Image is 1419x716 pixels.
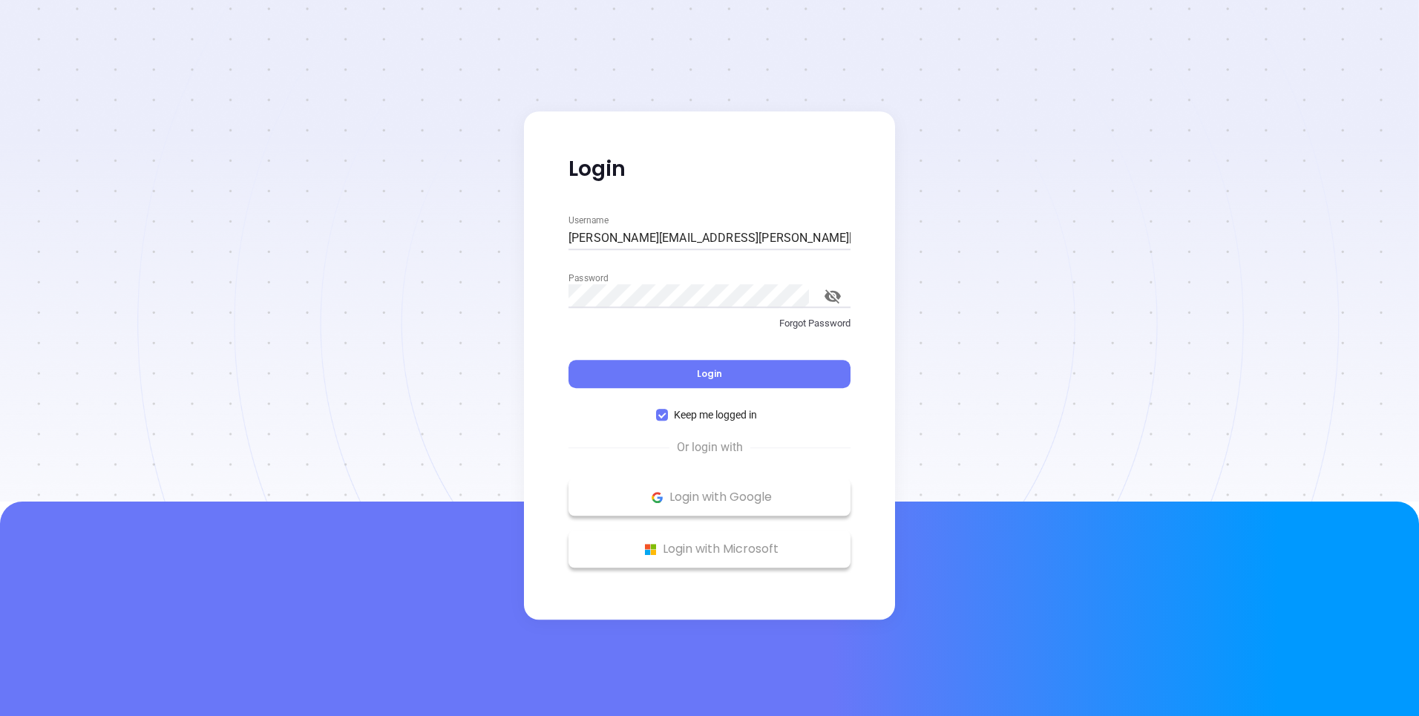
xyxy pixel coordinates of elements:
[697,367,722,380] span: Login
[568,273,608,282] label: Password
[568,360,851,388] button: Login
[568,531,851,568] button: Microsoft Logo Login with Microsoft
[648,488,666,507] img: Google Logo
[568,156,851,183] p: Login
[568,479,851,516] button: Google Logo Login with Google
[576,486,843,508] p: Login with Google
[641,540,660,559] img: Microsoft Logo
[576,538,843,560] p: Login with Microsoft
[815,278,851,314] button: toggle password visibility
[669,439,750,456] span: Or login with
[668,407,763,423] span: Keep me logged in
[568,316,851,331] p: Forgot Password
[568,215,609,224] label: Username
[568,316,851,343] a: Forgot Password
